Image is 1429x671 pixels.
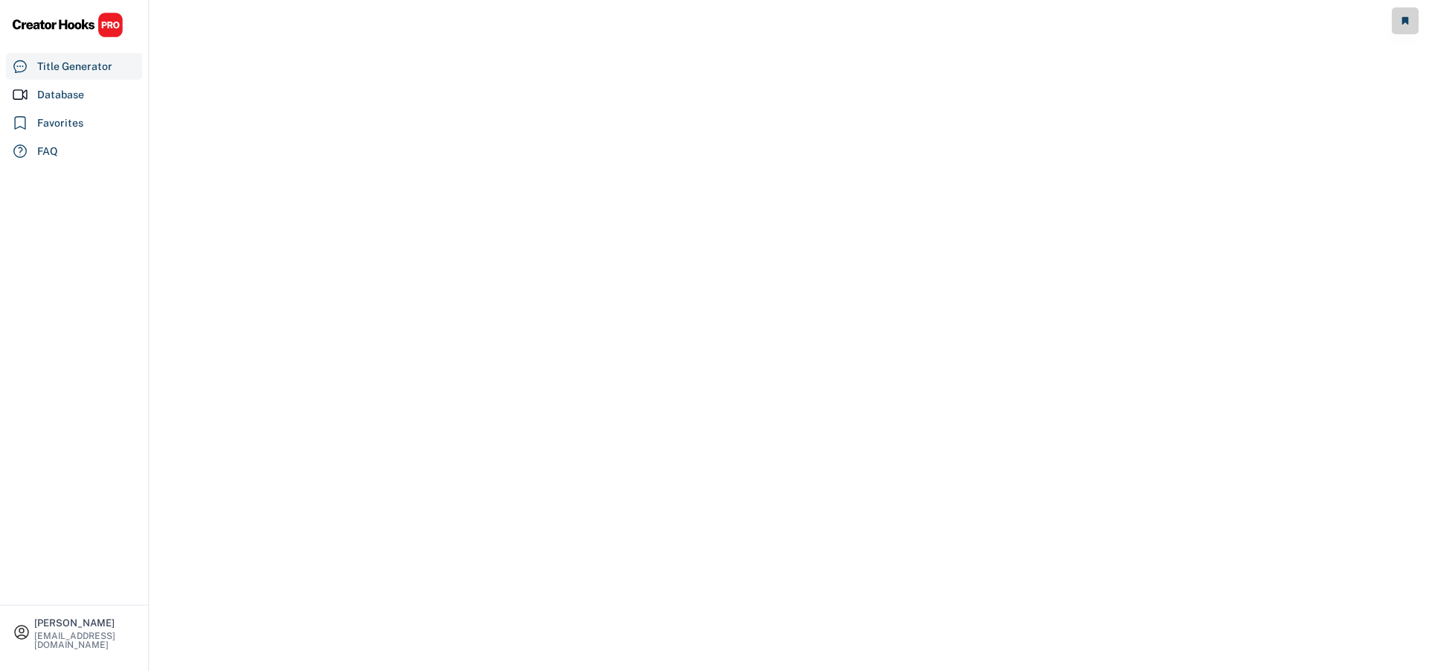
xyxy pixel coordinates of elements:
div: [PERSON_NAME] [34,618,135,628]
img: CHPRO%20Logo.svg [12,12,124,38]
div: [EMAIL_ADDRESS][DOMAIN_NAME] [34,632,135,649]
div: Favorites [37,115,83,131]
div: Title Generator [37,59,112,74]
div: Database [37,87,84,103]
div: FAQ [37,144,58,159]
